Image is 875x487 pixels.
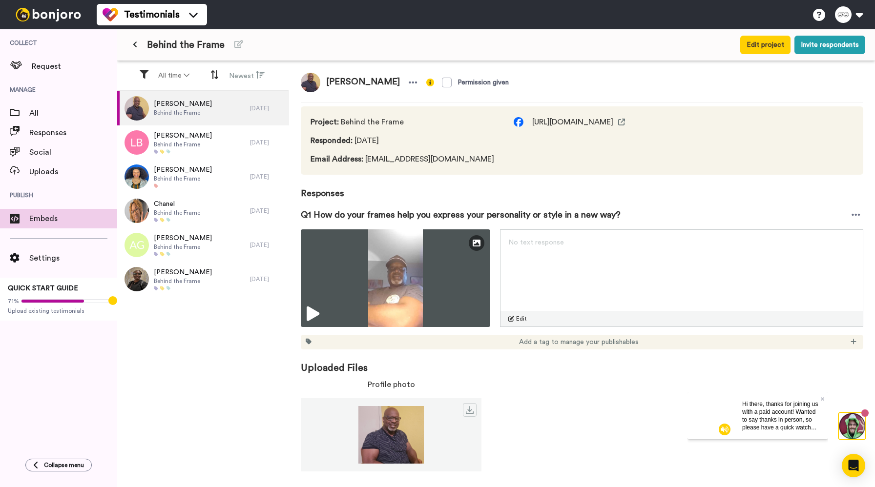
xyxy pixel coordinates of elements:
[154,141,212,148] span: Behind the Frame
[311,135,494,146] span: [DATE]
[8,285,78,292] span: QUICK START GUIDE
[125,233,149,257] img: ag.png
[29,146,117,158] span: Social
[117,194,289,228] a: ChanelBehind the Frame[DATE]
[12,8,85,21] img: bj-logo-header-white.svg
[154,243,212,251] span: Behind the Frame
[29,166,117,178] span: Uploads
[154,199,200,209] span: Chanel
[125,130,149,155] img: lb.png
[125,199,149,223] img: 909c3ca3-5b02-4f81-a724-40f901aa0c2e.jpeg
[117,228,289,262] a: [PERSON_NAME]Behind the Frame[DATE]
[301,73,320,92] img: 68aa6329-21db-4872-aa80-1e6c3c7880f1.jpeg
[8,307,109,315] span: Upload existing testimonials
[250,104,284,112] div: [DATE]
[29,252,117,264] span: Settings
[154,277,212,285] span: Behind the Frame
[32,61,117,72] span: Request
[532,116,613,128] span: [URL][DOMAIN_NAME]
[794,36,865,54] button: Invite respondents
[842,454,865,477] div: Open Intercom Messenger
[426,79,434,86] img: info-yellow.svg
[301,229,490,327] img: 50e2bcd7-5390-41c4-9a72-a91f8d2f3669-thumbnail_full-1756167862.jpg
[250,207,284,215] div: [DATE]
[301,208,621,222] span: Q1 How do your frames help you express your personality or style in a new way?
[368,379,415,390] span: Profile photo
[117,91,289,125] a: [PERSON_NAME]Behind the Frame[DATE]
[508,239,564,246] span: No text response
[250,139,284,146] div: [DATE]
[108,296,117,305] div: Tooltip anchor
[117,160,289,194] a: [PERSON_NAME]Behind the Frame[DATE]
[311,137,353,144] span: Responded :
[311,153,494,165] span: [EMAIL_ADDRESS][DOMAIN_NAME]
[25,459,92,471] button: Collapse menu
[125,96,149,121] img: 68aa6329-21db-4872-aa80-1e6c3c7880f1.jpeg
[301,406,481,464] img: 68aa6329-21db-4872-aa80-1e6c3c7880f1.jpeg
[250,241,284,249] div: [DATE]
[250,275,284,283] div: [DATE]
[154,109,212,117] span: Behind the Frame
[516,315,527,323] span: Edit
[147,38,225,52] span: Behind the Frame
[31,31,43,43] img: mute-white.svg
[311,116,494,128] span: Behind the Frame
[152,67,195,84] button: All time
[125,164,149,189] img: 401f7b84-abe9-4c37-b717-fc74835bb8be.jpeg
[1,2,27,28] img: 3183ab3e-59ed-45f6-af1c-10226f767056-1659068401.jpg
[514,117,523,127] img: facebook.svg
[117,125,289,160] a: [PERSON_NAME]Behind the Frame[DATE]
[301,175,863,200] span: Responses
[29,127,117,139] span: Responses
[103,7,118,22] img: tm-color.svg
[250,173,284,181] div: [DATE]
[154,209,200,217] span: Behind the Frame
[458,78,509,87] div: Permission given
[8,297,19,305] span: 71%
[223,66,271,85] button: Newest
[117,262,289,296] a: [PERSON_NAME]Behind the Frame[DATE]
[154,165,212,175] span: [PERSON_NAME]
[29,213,117,224] span: Embeds
[311,155,363,163] span: Email Address :
[311,118,339,126] span: Project :
[519,337,639,347] span: Add a tag to manage your publishables
[55,8,131,70] span: Hi there, thanks for joining us with a paid account! Wanted to say thanks in person, so please ha...
[29,107,117,119] span: All
[320,73,406,92] span: [PERSON_NAME]
[154,99,212,109] span: [PERSON_NAME]
[740,36,791,54] button: Edit project
[154,175,212,183] span: Behind the Frame
[124,8,180,21] span: Testimonials
[301,349,863,375] span: Uploaded Files
[125,267,149,291] img: 6a0cda6b-3162-4d38-904b-b9263b207e12.jpeg
[154,233,212,243] span: [PERSON_NAME]
[44,461,84,469] span: Collapse menu
[154,131,212,141] span: [PERSON_NAME]
[154,267,212,277] span: [PERSON_NAME]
